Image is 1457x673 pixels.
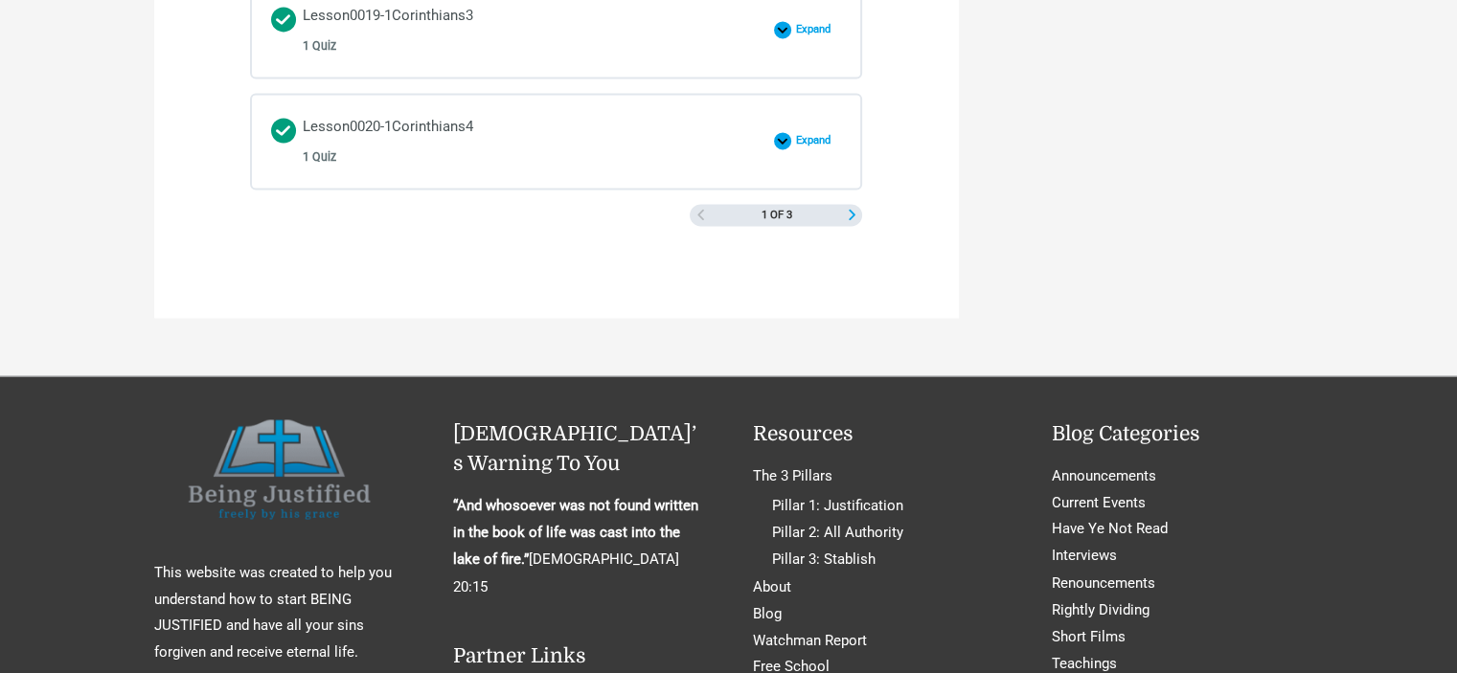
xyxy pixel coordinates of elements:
[753,419,1005,450] h2: Resources
[303,39,336,53] span: 1 Quiz
[847,210,857,221] a: Next Page
[791,134,842,147] span: Expand
[1052,419,1304,450] h2: Blog Categories
[753,577,791,594] a: About
[271,114,763,168] a: Completed Lesson0020-1Corinthians4 1 Quiz
[1052,467,1156,484] a: Announcements
[303,150,336,164] span: 1 Quiz
[753,604,782,621] a: Blog
[453,419,705,480] h2: [DEMOGRAPHIC_DATA]’s Warning To You
[303,114,473,168] div: Lesson0020-1Corinthians4
[154,559,406,665] p: This website was created to help you understand how to start BEING JUSTIFIED and have all your si...
[1052,654,1117,671] a: Teachings
[271,3,763,57] a: Completed Lesson0019-1Corinthians3 1 Quiz
[774,132,842,149] button: Expand
[772,550,876,568] a: Pillar 3: Stablish
[453,493,705,599] p: [DEMOGRAPHIC_DATA] 20:15
[1052,494,1146,511] a: Current Events
[453,497,698,568] strong: “And whosoever was not found written in the book of life was cast into the lake of fire.”
[453,640,705,671] h2: Partner Links
[753,631,867,648] a: Watchman Report
[1052,600,1150,617] a: Rightly Dividing
[772,497,903,514] a: Pillar 1: Justification
[271,118,296,143] div: Completed
[1052,627,1126,644] a: Short Films
[271,7,296,32] div: Completed
[1052,573,1155,591] a: Renouncements
[791,23,842,36] span: Expand
[772,524,903,541] a: Pillar 2: All Authority
[774,21,842,38] button: Expand
[761,210,791,220] span: 1 of 3
[753,467,832,484] a: The 3 Pillars
[303,3,473,57] div: Lesson0019-1Corinthians3
[1052,520,1168,537] a: Have Ye Not Read
[1052,547,1117,564] a: Interviews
